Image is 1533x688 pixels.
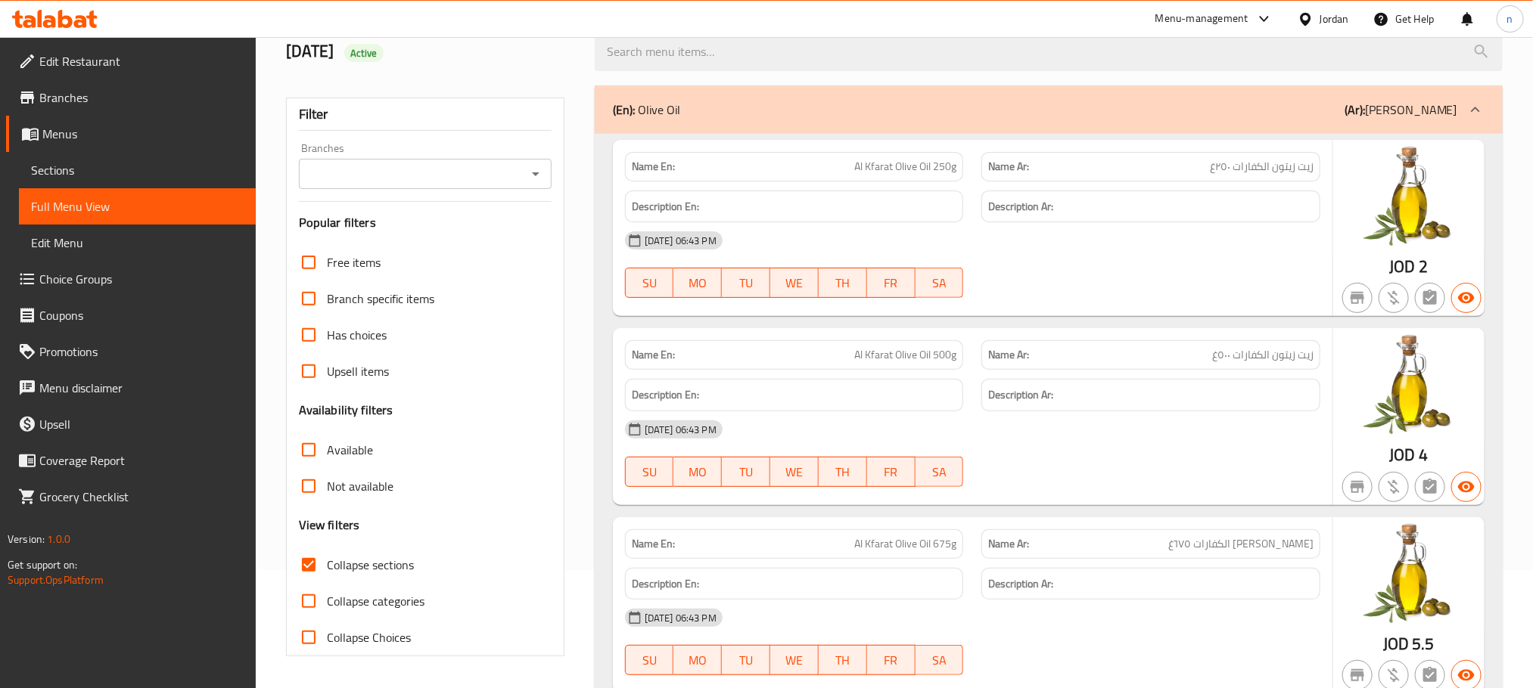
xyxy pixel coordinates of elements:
span: Branch specific items [327,290,434,308]
span: Active [344,46,384,60]
span: 4 [1419,440,1428,470]
button: TU [722,457,770,487]
h3: View filters [299,516,360,534]
a: Promotions [6,333,256,370]
button: Available [1451,472,1482,502]
b: (En): [613,98,635,121]
button: FR [867,645,916,675]
button: TH [819,268,867,298]
a: Coverage Report [6,442,256,479]
span: Available [327,441,373,459]
span: WE [776,461,813,483]
span: Edit Menu [31,234,244,252]
span: [DATE] 06:43 PM [639,234,723,248]
strong: Name Ar: [988,159,1029,175]
span: MO [679,649,716,671]
p: [PERSON_NAME] [1345,101,1457,119]
button: TU [722,268,770,298]
span: 2 [1419,252,1428,281]
span: [DATE] 06:43 PM [639,423,723,437]
span: 5.5 [1412,629,1434,659]
strong: Name Ar: [988,536,1029,552]
img: %D8%B2%D9%8A%D8%AA_%D8%B2%D9%8A%D8%AA%D9%88%D9%86_%D9%83%D9%81%D8%A7%D8%B1%D8%A7%D8%AA%D9%A5%D9%A... [1333,517,1485,631]
h2: [DATE] [286,40,577,63]
a: Choice Groups [6,261,256,297]
a: Upsell [6,406,256,442]
span: SA [922,272,958,294]
span: Promotions [39,342,244,361]
a: Grocery Checklist [6,479,256,515]
button: Not has choices [1415,283,1445,313]
strong: Name En: [632,347,675,363]
a: Sections [19,152,256,188]
span: Sections [31,161,244,179]
span: Al Kfarat Olive Oil 500g [854,347,956,363]
span: SA [922,649,958,671]
span: Get support on: [8,555,77,575]
b: (Ar): [1345,98,1365,121]
div: Menu-management [1155,10,1248,28]
span: 1.0.0 [47,529,70,549]
span: FR [873,649,910,671]
a: Support.OpsPlatform [8,570,104,590]
span: Collapse categories [327,592,424,610]
span: Full Menu View [31,197,244,215]
span: FR [873,461,910,483]
span: Branches [39,88,244,107]
strong: Description En: [632,386,699,404]
span: TH [825,461,861,483]
button: SU [625,457,674,487]
div: Active [344,44,384,62]
span: Upsell [39,415,244,433]
div: Filter [299,98,552,131]
button: TH [819,457,867,487]
span: SU [632,461,668,483]
div: Jordan [1320,11,1349,27]
a: Menu disclaimer [6,370,256,406]
strong: Name Ar: [988,347,1029,363]
button: FR [867,268,916,298]
span: FR [873,272,910,294]
span: Coverage Report [39,451,244,470]
span: WE [776,272,813,294]
span: Choice Groups [39,270,244,288]
span: TU [728,649,764,671]
strong: Name En: [632,536,675,552]
span: [DATE] 06:43 PM [639,611,723,625]
span: زيت زيتون الكفارات ٥٠٠غ [1212,347,1314,363]
button: SA [916,645,964,675]
strong: Name En: [632,159,675,175]
button: Not branch specific item [1342,283,1373,313]
a: Branches [6,79,256,116]
button: MO [673,268,722,298]
img: %D8%B2%D9%8A%D8%AA_%D8%B2%D9%8A%D8%AA%D9%88%D9%86_%D9%83%D9%81%D8%A7%D8%B1%D8%A7%D8%AA_%D9%A6%D9%... [1333,328,1485,442]
span: MO [679,461,716,483]
button: WE [770,268,819,298]
h3: Popular filters [299,214,552,231]
button: Available [1451,283,1482,313]
button: Not branch specific item [1342,472,1373,502]
button: SU [625,645,674,675]
button: WE [770,457,819,487]
a: Edit Menu [19,225,256,261]
span: Menus [42,125,244,143]
span: TU [728,461,764,483]
span: زيت زيتون الكفارات ٢٥٠غ [1210,159,1314,175]
span: SU [632,649,668,671]
span: Collapse sections [327,556,414,574]
span: SU [632,272,668,294]
button: MO [673,645,722,675]
span: MO [679,272,716,294]
span: Free items [327,253,381,271]
button: Purchased item [1379,283,1409,313]
span: Collapse Choices [327,628,411,646]
span: Edit Restaurant [39,52,244,70]
div: (En): Olive Oil(Ar):[PERSON_NAME] [595,85,1503,134]
span: TU [728,272,764,294]
span: JOD [1383,629,1409,659]
h3: Availability filters [299,401,393,419]
span: JOD [1390,440,1416,470]
p: Olive Oil [613,101,680,119]
button: Purchased item [1379,472,1409,502]
button: WE [770,645,819,675]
